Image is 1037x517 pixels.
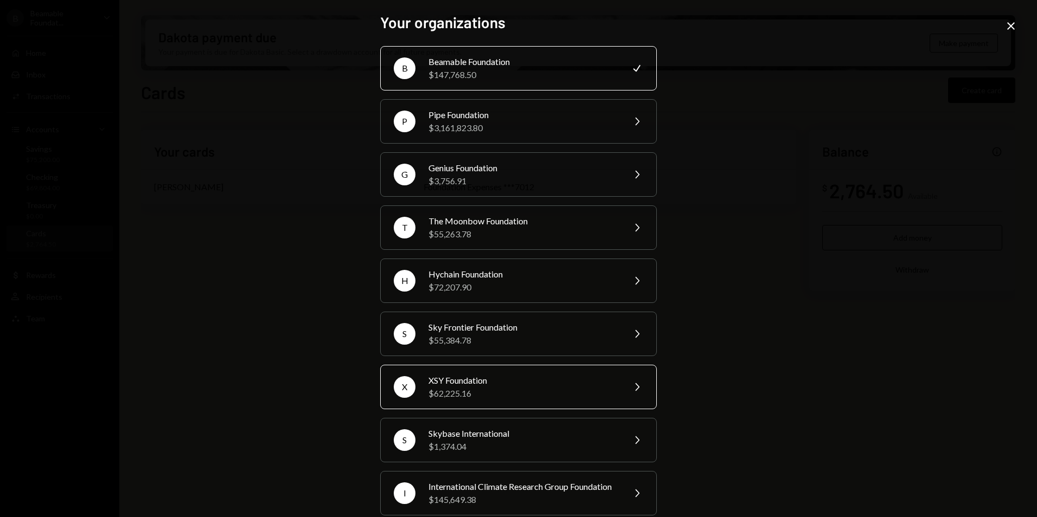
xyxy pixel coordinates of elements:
[428,121,617,134] div: $3,161,823.80
[428,374,617,387] div: XSY Foundation
[380,46,657,91] button: BBeamable Foundation$147,768.50
[428,175,617,188] div: $3,756.91
[428,68,617,81] div: $147,768.50
[394,164,415,185] div: G
[428,427,617,440] div: Skybase International
[428,334,617,347] div: $55,384.78
[428,161,617,175] div: Genius Foundation
[428,321,617,334] div: Sky Frontier Foundation
[394,57,415,79] div: B
[380,99,657,144] button: PPipe Foundation$3,161,823.80
[394,111,415,132] div: P
[394,376,415,398] div: X
[394,482,415,504] div: I
[428,387,617,400] div: $62,225.16
[380,12,657,33] h2: Your organizations
[394,323,415,345] div: S
[380,258,657,303] button: HHychain Foundation$72,207.90
[428,108,617,121] div: Pipe Foundation
[394,270,415,292] div: H
[428,440,617,453] div: $1,374.04
[428,55,617,68] div: Beamable Foundation
[394,429,415,451] div: S
[380,205,657,250] button: TThe Moonbow Foundation$55,263.78
[380,152,657,197] button: GGenius Foundation$3,756.91
[428,268,617,281] div: Hychain Foundation
[428,215,617,228] div: The Moonbow Foundation
[428,480,617,493] div: International Climate Research Group Foundation
[428,493,617,506] div: $145,649.38
[380,471,657,515] button: IInternational Climate Research Group Foundation$145,649.38
[380,365,657,409] button: XXSY Foundation$62,225.16
[380,418,657,462] button: SSkybase International$1,374.04
[394,217,415,238] div: T
[428,228,617,241] div: $55,263.78
[380,312,657,356] button: SSky Frontier Foundation$55,384.78
[428,281,617,294] div: $72,207.90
